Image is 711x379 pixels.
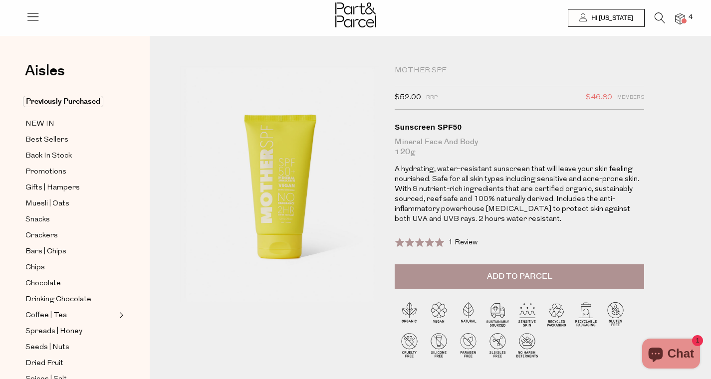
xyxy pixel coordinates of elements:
[395,66,644,76] div: Mother SPF
[617,91,644,104] span: Members
[25,358,63,370] span: Dried Fruit
[25,326,82,338] span: Spreads | Honey
[25,182,80,194] span: Gifts | Hampers
[25,150,72,162] span: Back In Stock
[686,13,695,22] span: 4
[25,197,116,210] a: Muesli | Oats
[483,330,512,360] img: P_P-ICONS-Live_Bec_V11_SLS-SLES_Free.svg
[395,137,644,157] div: Mineral Face and Body 120g
[25,309,116,322] a: Coffee | Tea
[25,245,116,258] a: Bars | Chips
[589,14,633,22] span: Hi [US_STATE]
[25,166,66,178] span: Promotions
[25,262,45,274] span: Chips
[568,9,645,27] a: Hi [US_STATE]
[512,299,542,329] img: P_P-ICONS-Live_Bec_V11_Sensitive_Skin.svg
[25,214,50,226] span: Snacks
[395,122,644,132] div: Sunscreen SPF50
[426,91,438,104] span: RRP
[25,60,65,82] span: Aisles
[25,134,68,146] span: Best Sellers
[448,239,477,246] span: 1 Review
[25,277,116,290] a: Chocolate
[25,293,116,306] a: Drinking Chocolate
[117,309,124,321] button: Expand/Collapse Coffee | Tea
[424,299,454,329] img: P_P-ICONS-Live_Bec_V11_Vegan.svg
[586,91,612,104] span: $46.80
[483,299,512,329] img: P_P-ICONS-Live_Bec_V11_Sustainable_Sourced.svg
[25,294,91,306] span: Drinking Chocolate
[25,230,58,242] span: Crackers
[571,299,601,329] img: P_P-ICONS-Live_Bec_V11_Recyclable_Packaging.svg
[542,299,571,329] img: P_P-ICONS-Live_Bec_V11_Recycle_Packaging.svg
[512,330,542,360] img: P_P-ICONS-Live_Bec_V11_No_Harsh_Detergents.svg
[25,166,116,178] a: Promotions
[23,96,103,107] span: Previously Purchased
[675,13,685,24] a: 4
[454,299,483,329] img: P_P-ICONS-Live_Bec_V11_Natural.svg
[424,330,454,360] img: P_P-ICONS-Live_Bec_V11_Silicone_Free.svg
[395,165,644,224] p: A hydrating, water-resistant sunscreen that will leave your skin feeling nourished. Safe for all ...
[25,261,116,274] a: Chips
[395,299,424,329] img: P_P-ICONS-Live_Bec_V11_Organic.svg
[395,264,644,289] button: Add to Parcel
[25,246,66,258] span: Bars | Chips
[25,278,61,290] span: Chocolate
[25,357,116,370] a: Dried Fruit
[487,271,552,282] span: Add to Parcel
[601,299,630,329] img: P_P-ICONS-Live_Bec_V11_Gluten_Free.svg
[25,310,67,322] span: Coffee | Tea
[25,342,69,354] span: Seeds | Nuts
[395,91,421,104] span: $52.00
[25,213,116,226] a: Snacks
[25,150,116,162] a: Back In Stock
[395,330,424,360] img: P_P-ICONS-Live_Bec_V11_Cruelty_Free.svg
[25,118,116,130] a: NEW IN
[180,66,380,302] img: Sunscreen SPF50
[25,198,69,210] span: Muesli | Oats
[25,325,116,338] a: Spreads | Honey
[25,63,65,88] a: Aisles
[25,118,54,130] span: NEW IN
[25,229,116,242] a: Crackers
[25,96,116,108] a: Previously Purchased
[335,2,376,27] img: Part&Parcel
[25,134,116,146] a: Best Sellers
[454,330,483,360] img: P_P-ICONS-Live_Bec_V11_Paraben_Free.svg
[25,341,116,354] a: Seeds | Nuts
[639,339,703,371] inbox-online-store-chat: Shopify online store chat
[25,182,116,194] a: Gifts | Hampers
